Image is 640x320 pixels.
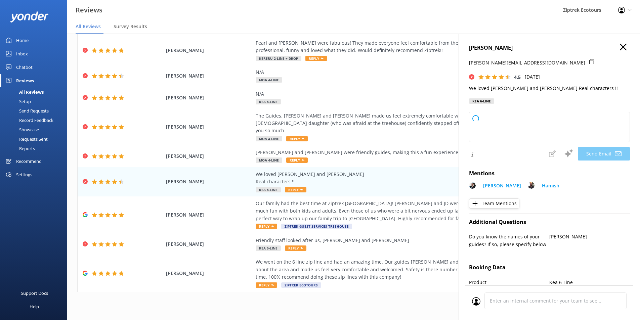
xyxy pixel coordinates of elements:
[256,149,561,156] div: [PERSON_NAME] and [PERSON_NAME] were friendly guides, making this a fun experience for our family :)
[469,182,476,189] img: 60-1745795041.JPG
[4,144,67,153] a: Reports
[469,198,519,209] button: Team Mentions
[166,270,253,277] span: [PERSON_NAME]
[16,74,34,87] div: Reviews
[483,182,521,189] p: [PERSON_NAME]
[469,169,630,178] h4: Mentions
[286,157,308,163] span: Reply
[620,44,627,51] button: Close
[469,59,585,66] p: [PERSON_NAME][EMAIL_ADDRESS][DOMAIN_NAME]
[469,85,630,92] p: We loved [PERSON_NAME] and [PERSON_NAME] Real characters !!
[480,182,521,191] a: [PERSON_NAME]
[256,112,561,135] div: The Guides. [PERSON_NAME] and [PERSON_NAME] made us feel extremely comfortable with the gear. so ...
[4,144,35,153] div: Reports
[469,263,630,272] h4: Booking Data
[256,237,561,244] div: Friendly staff looked after us, [PERSON_NAME] and [PERSON_NAME]
[76,23,101,30] span: All Reviews
[550,279,630,286] p: Kea 6-Line
[16,34,29,47] div: Home
[166,152,253,160] span: [PERSON_NAME]
[256,157,282,163] span: Moa 4-Line
[256,136,282,141] span: Moa 4-Line
[469,279,550,286] p: Product
[16,60,33,74] div: Chatbot
[166,123,253,131] span: [PERSON_NAME]
[256,99,281,104] span: Kea 6-Line
[539,182,559,191] a: Hamish
[256,282,277,288] span: Reply
[514,74,521,80] span: 4.5
[469,233,550,248] p: Do you know the names of your guides? If so, please specify below
[256,258,561,281] div: We went on the 6 line zip line and had an amazing time. Our guides [PERSON_NAME] and [PERSON_NAME...
[469,44,630,52] h4: [PERSON_NAME]
[256,56,301,61] span: Kereru 2-Line + Drop
[16,47,28,60] div: Inbox
[166,240,253,248] span: [PERSON_NAME]
[166,47,253,54] span: [PERSON_NAME]
[10,11,49,22] img: yonder-white-logo.png
[16,168,32,181] div: Settings
[472,297,480,306] img: user_profile.svg
[4,125,67,134] a: Showcase
[166,178,253,185] span: [PERSON_NAME]
[528,182,535,189] img: 60-1745797844.JPG
[256,200,561,222] div: Our family had the best time at Ziptrek [GEOGRAPHIC_DATA]! [PERSON_NAME] and JD were amazing — pa...
[256,171,561,186] div: We loved [PERSON_NAME] and [PERSON_NAME] Real characters !!
[30,300,39,313] div: Help
[256,187,281,192] span: Kea 6-Line
[4,87,44,97] div: All Reviews
[542,182,559,189] p: Hamish
[256,39,561,54] div: Pearl and [PERSON_NAME] were fabulous! They made everyone feel comfortable from the start. They w...
[4,97,31,106] div: Setup
[305,56,327,61] span: Reply
[76,5,102,15] h3: Reviews
[16,154,42,168] div: Recommend
[256,245,281,251] span: Kea 6-Line
[4,116,53,125] div: Record Feedback
[550,233,630,240] p: [PERSON_NAME]
[281,282,321,288] span: Ziptrek Ecotours
[469,218,630,227] h4: Additional Questions
[4,106,49,116] div: Send Requests
[256,224,277,229] span: Reply
[21,286,48,300] div: Support Docs
[4,125,39,134] div: Showcase
[256,90,561,98] div: N/A
[256,77,282,83] span: Moa 4-Line
[4,134,67,144] a: Requests Sent
[281,224,352,229] span: Ziptrek Guest Services Treehouse
[4,87,67,97] a: All Reviews
[166,72,253,80] span: [PERSON_NAME]
[286,136,308,141] span: Reply
[285,245,306,251] span: Reply
[4,106,67,116] a: Send Requests
[525,73,540,81] p: [DATE]
[4,134,48,144] div: Requests Sent
[285,187,306,192] span: Reply
[4,97,67,106] a: Setup
[256,68,561,76] div: N/A
[469,98,494,104] div: Kea 6-Line
[4,116,67,125] a: Record Feedback
[114,23,147,30] span: Survey Results
[166,94,253,101] span: [PERSON_NAME]
[166,211,253,219] span: [PERSON_NAME]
